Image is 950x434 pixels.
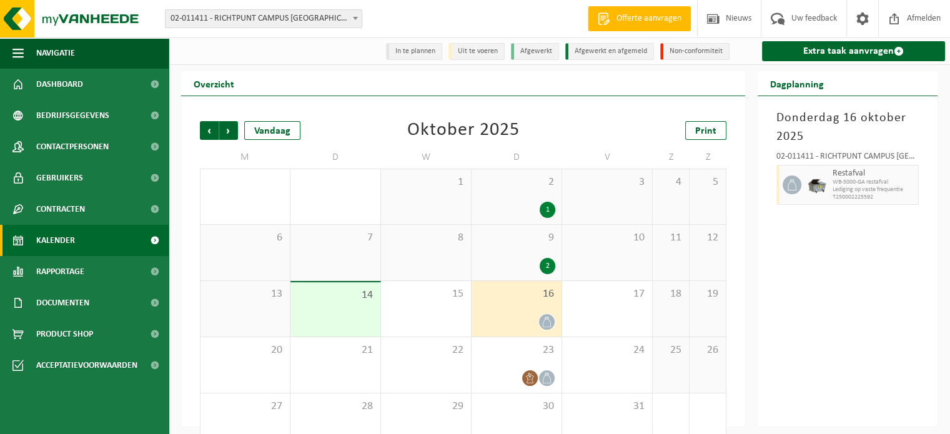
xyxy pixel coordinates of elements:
span: Dashboard [36,69,83,100]
span: 22 [387,343,465,357]
span: 23 [478,343,555,357]
span: WB-5000-GA restafval [833,179,915,186]
a: Extra taak aanvragen [762,41,945,61]
span: 18 [659,287,683,301]
span: 15 [387,287,465,301]
h3: Donderdag 16 oktober 2025 [776,109,919,146]
div: 2 [540,258,555,274]
span: Rapportage [36,256,84,287]
span: 31 [568,400,646,413]
span: 02-011411 - RICHTPUNT CAMPUS EEKLO - EEKLO [165,9,362,28]
span: 12 [696,231,720,245]
div: 1 [540,202,555,218]
span: 24 [568,343,646,357]
h2: Overzicht [181,71,247,96]
td: Z [690,146,726,169]
li: Afgewerkt [511,43,559,60]
span: Navigatie [36,37,75,69]
span: 19 [696,287,720,301]
span: Contracten [36,194,85,225]
span: Vorige [200,121,219,140]
span: T250002225592 [833,194,915,201]
span: 2 [478,175,555,189]
span: 3 [568,175,646,189]
span: 5 [696,175,720,189]
img: WB-5000-GAL-GY-01 [808,175,826,194]
span: 1 [387,175,465,189]
span: 28 [297,400,374,413]
span: Product Shop [36,318,93,350]
span: 20 [207,343,284,357]
span: Contactpersonen [36,131,109,162]
span: Print [695,126,716,136]
span: Lediging op vaste frequentie [833,186,915,194]
span: 21 [297,343,374,357]
span: Gebruikers [36,162,83,194]
div: Vandaag [244,121,300,140]
span: Volgende [219,121,238,140]
span: 11 [659,231,683,245]
td: M [200,146,290,169]
h2: Dagplanning [758,71,836,96]
span: 02-011411 - RICHTPUNT CAMPUS EEKLO - EEKLO [166,10,362,27]
td: D [472,146,562,169]
span: 16 [478,287,555,301]
td: D [290,146,381,169]
span: Documenten [36,287,89,318]
span: Acceptatievoorwaarden [36,350,137,381]
span: Offerte aanvragen [613,12,685,25]
span: 7 [297,231,374,245]
span: 13 [207,287,284,301]
span: 14 [297,289,374,302]
li: In te plannen [386,43,442,60]
span: 6 [207,231,284,245]
li: Non-conformiteit [660,43,730,60]
td: V [562,146,653,169]
span: 4 [659,175,683,189]
span: 25 [659,343,683,357]
div: 02-011411 - RICHTPUNT CAMPUS [GEOGRAPHIC_DATA] - [GEOGRAPHIC_DATA] [776,152,919,165]
span: Kalender [36,225,75,256]
span: 9 [478,231,555,245]
div: Oktober 2025 [407,121,520,140]
span: Bedrijfsgegevens [36,100,109,131]
span: 27 [207,400,284,413]
a: Print [685,121,726,140]
td: Z [653,146,690,169]
a: Offerte aanvragen [588,6,691,31]
li: Uit te voeren [448,43,505,60]
span: 26 [696,343,720,357]
span: Restafval [833,169,915,179]
span: 10 [568,231,646,245]
span: 30 [478,400,555,413]
span: 17 [568,287,646,301]
td: W [381,146,472,169]
span: 29 [387,400,465,413]
span: 8 [387,231,465,245]
li: Afgewerkt en afgemeld [565,43,654,60]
